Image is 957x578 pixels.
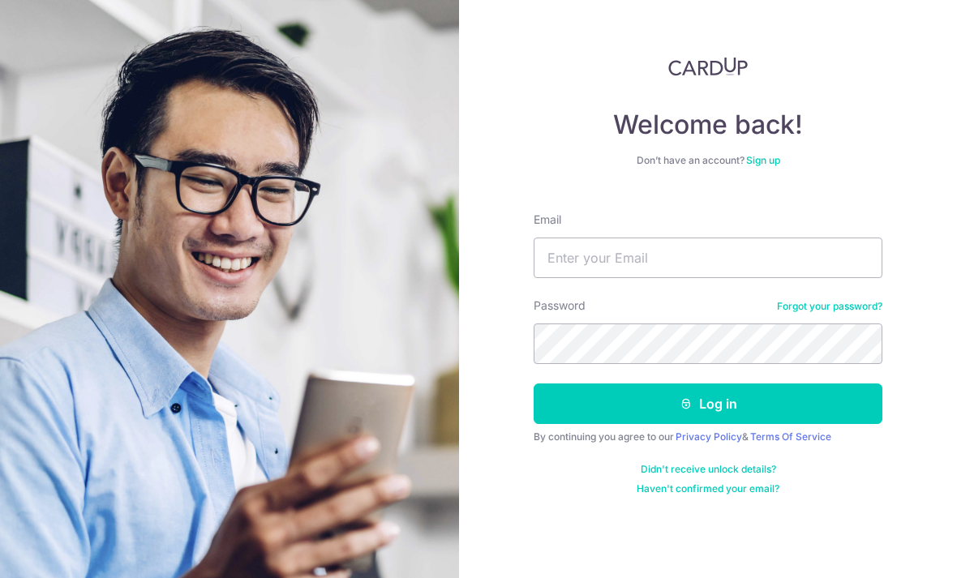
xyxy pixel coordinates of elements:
[668,57,748,76] img: CardUp Logo
[534,238,882,278] input: Enter your Email
[534,154,882,167] div: Don’t have an account?
[534,383,882,424] button: Log in
[534,212,561,228] label: Email
[676,430,742,443] a: Privacy Policy
[534,109,882,141] h4: Welcome back!
[750,430,831,443] a: Terms Of Service
[534,298,586,314] label: Password
[534,430,882,443] div: By continuing you agree to our &
[637,482,779,495] a: Haven't confirmed your email?
[746,154,780,166] a: Sign up
[641,463,776,476] a: Didn't receive unlock details?
[777,300,882,313] a: Forgot your password?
